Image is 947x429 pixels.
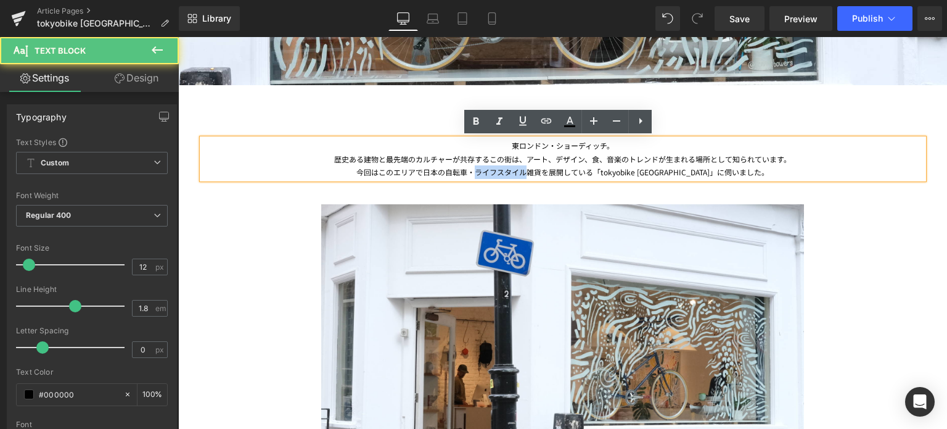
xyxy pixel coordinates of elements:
[418,6,448,31] a: Laptop
[769,6,832,31] a: Preview
[202,13,231,24] span: Library
[179,6,240,31] a: New Library
[388,6,418,31] a: Desktop
[16,137,168,147] div: Text Styles
[16,105,67,122] div: Typography
[35,46,86,56] span: Text Block
[685,6,710,31] button: Redo
[155,346,166,354] span: px
[16,285,168,294] div: Line Height
[137,384,167,406] div: %
[37,6,179,16] a: Article Pages
[16,244,168,252] div: Font Size
[16,368,168,377] div: Text Color
[448,6,477,31] a: Tablet
[39,388,118,401] input: Color
[784,12,818,25] span: Preview
[24,128,745,142] div: 今回はこのエリアで日本の自転車・ライフスタイル雑貨を展開している「tokyobike [GEOGRAPHIC_DATA]」に伺いました。
[729,12,750,25] span: Save
[16,191,168,200] div: Font Weight
[92,64,181,92] a: Design
[16,327,168,335] div: Letter Spacing
[837,6,912,31] button: Publish
[26,210,72,220] b: Regular 400
[16,420,168,429] div: Font
[852,14,883,23] span: Publish
[37,19,155,28] span: tokyobike [GEOGRAPHIC_DATA]
[155,304,166,312] span: em
[917,6,942,31] button: More
[24,115,745,142] div: 歴史ある建物と最先端のカルチャーが共存するこの街は、アート、デザイン、食、音楽のトレンドが生まれる場所として知られています。
[655,6,680,31] button: Undo
[41,158,69,169] b: Custom
[24,102,745,115] div: 東ロンドン・ショーディッチ。
[155,263,166,271] span: px
[477,6,507,31] a: Mobile
[905,387,935,417] div: Open Intercom Messenger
